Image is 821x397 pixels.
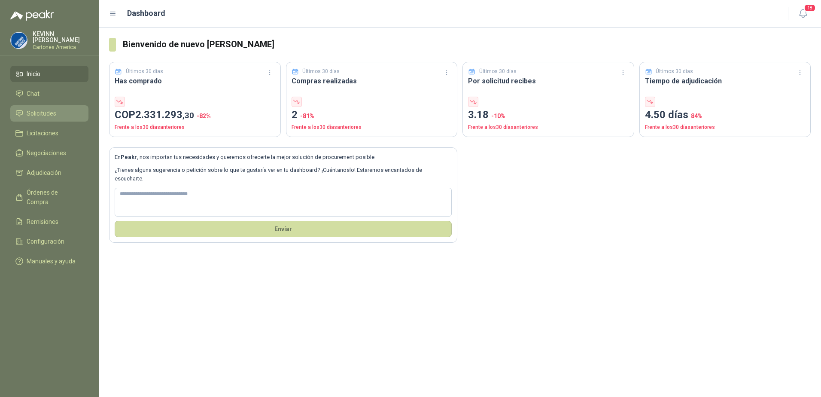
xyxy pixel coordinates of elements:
[121,154,137,160] b: Peakr
[27,257,76,266] span: Manuales y ayuda
[10,184,88,210] a: Órdenes de Compra
[115,107,275,123] p: COP
[33,45,88,50] p: Cartones America
[27,109,56,118] span: Solicitudes
[27,168,61,177] span: Adjudicación
[115,221,452,237] button: Envíar
[656,67,693,76] p: Últimos 30 días
[468,76,629,86] h3: Por solicitud recibes
[10,10,54,21] img: Logo peakr
[197,113,211,119] span: -82 %
[292,76,452,86] h3: Compras realizadas
[300,113,314,119] span: -81 %
[115,76,275,86] h3: Has comprado
[11,32,27,49] img: Company Logo
[33,31,88,43] p: KEVINN [PERSON_NAME]
[292,123,452,131] p: Frente a los 30 días anteriores
[691,113,702,119] span: 84 %
[27,237,64,246] span: Configuración
[115,123,275,131] p: Frente a los 30 días anteriores
[468,123,629,131] p: Frente a los 30 días anteriores
[479,67,517,76] p: Últimos 30 días
[645,123,806,131] p: Frente a los 30 días anteriores
[645,76,806,86] h3: Tiempo de adjudicación
[27,217,58,226] span: Remisiones
[302,67,340,76] p: Últimos 30 días
[127,7,165,19] h1: Dashboard
[10,165,88,181] a: Adjudicación
[27,148,66,158] span: Negociaciones
[10,214,88,230] a: Remisiones
[10,105,88,122] a: Solicitudes
[10,233,88,250] a: Configuración
[115,166,452,183] p: ¿Tienes alguna sugerencia o petición sobre lo que te gustaría ver en tu dashboard? ¡Cuéntanoslo! ...
[115,153,452,162] p: En , nos importan tus necesidades y queremos ofrecerte la mejor solución de procurement posible.
[126,67,163,76] p: Últimos 30 días
[27,188,80,207] span: Órdenes de Compra
[182,110,194,120] span: ,30
[10,66,88,82] a: Inicio
[10,253,88,269] a: Manuales y ayuda
[795,6,811,21] button: 18
[645,107,806,123] p: 4.50 días
[10,145,88,161] a: Negociaciones
[292,107,452,123] p: 2
[123,38,811,51] h3: Bienvenido de nuevo [PERSON_NAME]
[10,125,88,141] a: Licitaciones
[27,128,58,138] span: Licitaciones
[804,4,816,12] span: 18
[468,107,629,123] p: 3.18
[27,69,40,79] span: Inicio
[491,113,505,119] span: -10 %
[135,109,194,121] span: 2.331.293
[10,86,88,102] a: Chat
[27,89,40,98] span: Chat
